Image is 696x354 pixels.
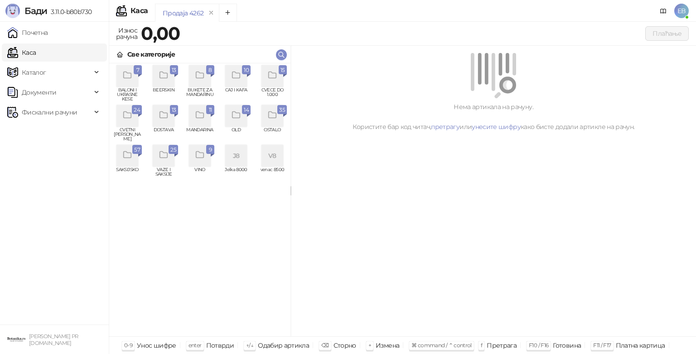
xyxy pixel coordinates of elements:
a: Документација [656,4,671,18]
span: 25 [170,145,176,155]
span: OSTALO [258,128,287,141]
div: Сторно [333,340,356,351]
a: претрагу [431,123,459,131]
span: enter [188,342,202,349]
div: Каса [130,7,148,14]
div: Унос шифре [137,340,176,351]
span: OLD [222,128,251,141]
span: Бади [24,5,47,16]
span: MANDARINA [185,128,214,141]
span: 14 [244,105,249,115]
span: ⌫ [321,342,329,349]
div: V8 [261,145,283,167]
a: Почетна [7,24,48,42]
span: 11 [208,105,213,115]
div: Све категорије [127,49,175,59]
span: CVETNI [PERSON_NAME] [113,128,142,141]
span: VINO [185,167,214,181]
img: Logo [5,4,20,18]
span: DOSTAVA [149,128,178,141]
span: BALONI I UKRASNE KESE [113,88,142,101]
span: 8 [208,65,213,75]
div: Износ рачуна [114,24,139,43]
strong: 0,00 [141,22,180,44]
span: Фискални рачуни [22,103,77,121]
div: Претрага [487,340,517,351]
span: 35 [279,105,285,115]
div: Потврди [206,340,234,351]
span: F11 / F17 [593,342,611,349]
div: grid [109,63,290,336]
div: Измена [376,340,399,351]
button: Add tab [219,4,237,22]
span: 15 [280,65,285,75]
span: 24 [134,105,140,115]
span: f [481,342,482,349]
button: Плаћање [645,26,689,41]
span: CVECE DO 1.000 [258,88,287,101]
span: Jelka 8000 [222,167,251,181]
div: J8 [225,145,247,167]
span: + [368,342,371,349]
span: F10 / F16 [529,342,548,349]
a: Каса [7,43,36,62]
span: CAJ I KAFA [222,88,251,101]
span: ⌘ command / ⌃ control [411,342,472,349]
span: BEERSKIN [149,88,178,101]
span: venac 8500 [258,167,287,181]
div: Платна картица [616,340,665,351]
span: VAZE I SAKSIJE [149,167,178,181]
button: remove [205,9,217,17]
span: 13 [172,65,176,75]
span: SAKSIJSKO [113,167,142,181]
span: 57 [134,145,140,155]
span: 9 [208,145,213,155]
div: Продаја 4262 [163,8,203,18]
span: Каталог [22,63,46,81]
span: 13 [172,105,176,115]
span: ↑/↓ [246,342,253,349]
img: 64x64-companyLogo-0e2e8aaa-0bd2-431b-8613-6e3c65811325.png [7,330,25,349]
span: 7 [135,65,140,75]
a: унесите шифру [472,123,521,131]
div: Готовина [553,340,581,351]
span: 0-9 [124,342,132,349]
div: Нема артикала на рачуну. Користите бар код читач, или како бисте додали артикле на рачун. [302,102,685,132]
span: 10 [244,65,249,75]
span: BUKETE ZA MANDARINU [185,88,214,101]
span: Документи [22,83,56,101]
small: [PERSON_NAME] PR [DOMAIN_NAME] [29,333,78,346]
span: EB [674,4,689,18]
span: 3.11.0-b80b730 [47,8,92,16]
div: Одабир артикла [258,340,309,351]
